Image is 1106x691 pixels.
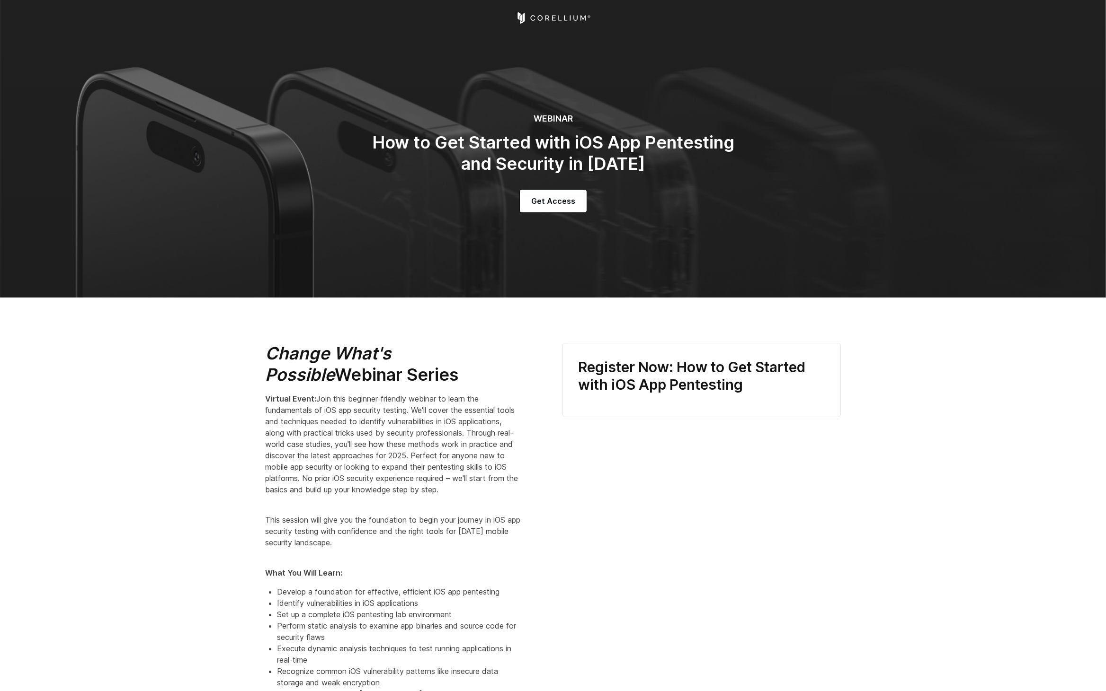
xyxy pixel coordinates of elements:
[277,665,521,688] li: Recognize common iOS vulnerability patterns like insecure data storage and weak encryption
[277,597,521,609] li: Identify vulnerabilities in iOS applications
[265,343,391,385] em: Change What's Possible
[364,132,742,175] h2: How to Get Started with iOS App Pentesting and Security in [DATE]
[277,643,521,665] li: Execute dynamic analysis techniques to test running applications in real-time
[364,114,742,124] h6: WEBINAR
[277,609,521,620] li: Set up a complete iOS pentesting lab environment
[265,515,520,547] span: This session will give you the foundation to begin your journey in iOS app security testing with ...
[520,190,587,212] a: Get Access
[265,568,342,577] strong: What You Will Learn:
[277,620,521,643] li: Perform static analysis to examine app binaries and source code for security flaws
[265,394,518,494] span: Join this beginner-friendly webinar to learn the fundamentals of iOS app security testing. We'll ...
[265,394,316,403] strong: Virtual Event:
[578,359,825,394] h3: Register Now: How to Get Started with iOS App Pentesting
[531,195,575,207] span: Get Access
[265,343,521,385] h2: Webinar Series
[516,12,591,24] a: Corellium Home
[277,586,521,597] li: Develop a foundation for effective, efficient iOS app pentesting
